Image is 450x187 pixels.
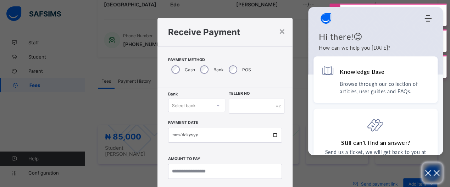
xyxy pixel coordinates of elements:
p: Browse through our collection of articles, user guides and FAQs. [340,80,430,95]
div: × [279,25,285,37]
span: Bank [168,92,178,97]
label: Teller No [229,91,250,96]
h4: Still can't find an answer? [341,139,410,147]
div: Sorry, an error occurred. Please check your internet connection and try again. [340,4,446,26]
label: Payment Date [168,120,198,125]
label: POS [242,67,251,72]
span: Company logo [319,11,333,26]
div: Knowledge BaseBrowse through our collection of articles, user guides and FAQs. [313,56,438,103]
div: Select bank [172,99,196,112]
h4: Knowledge Base [340,68,384,75]
h1: Receive Payment [168,27,282,37]
p: How can we help you today? [319,44,432,52]
span: Payment Method [168,57,282,62]
p: Send us a ticket, we will get back to you at the earliest. [321,148,430,164]
label: Bank [213,67,224,72]
button: Open asap [422,162,443,183]
h1: Hi there!😊 [319,31,432,42]
label: Cash [185,67,195,72]
div: Modules Menu [423,15,432,22]
img: logo [319,11,333,26]
label: Amount to pay [168,156,200,161]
